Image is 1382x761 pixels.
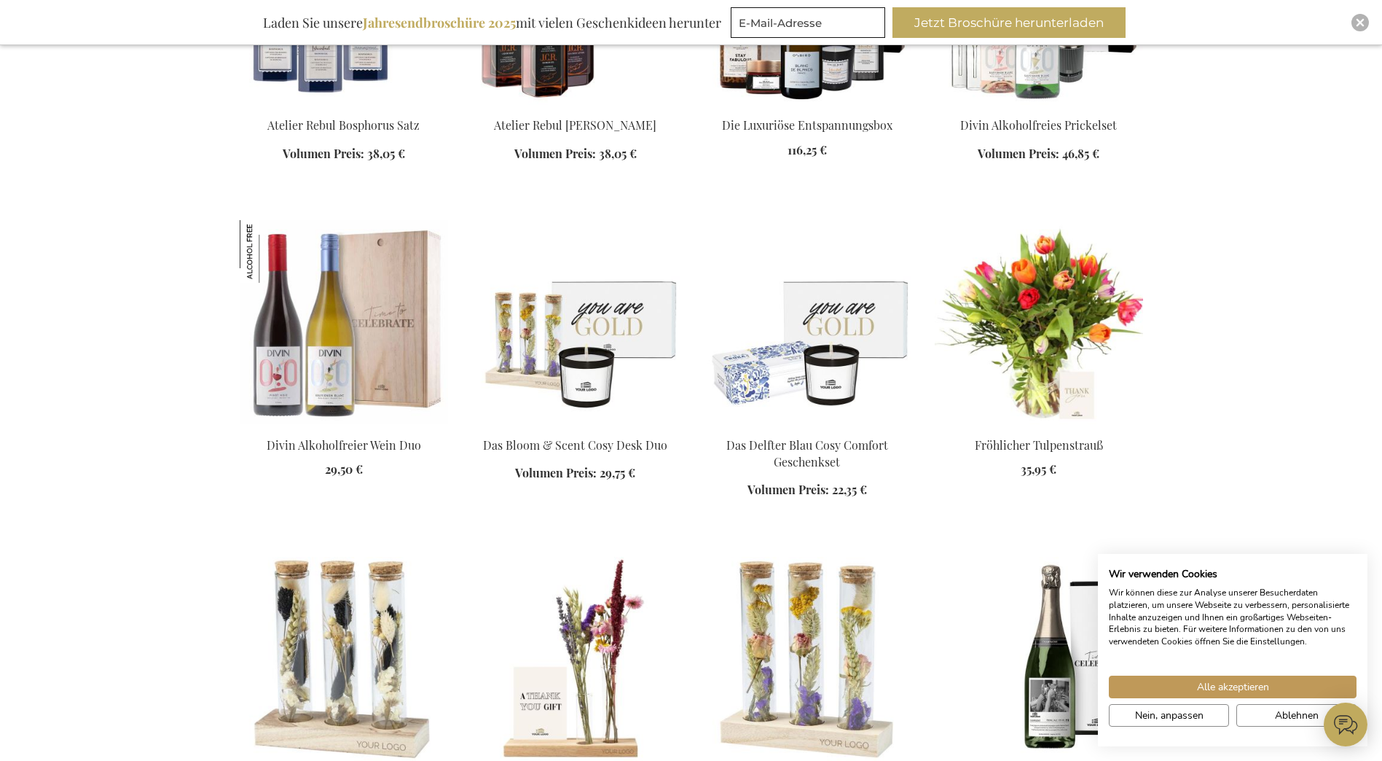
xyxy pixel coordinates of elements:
span: Volumen Preis: [747,482,829,497]
button: Akzeptieren Sie alle cookies [1109,676,1357,698]
a: The Bloom & Scent Cosy Desk Duo [471,418,680,432]
button: cookie Einstellungen anpassen [1109,704,1229,727]
a: Atelier Rebul Bosphorus Satz [267,117,420,133]
span: Ablehnen [1275,708,1319,723]
img: Divin Non-Alcoholic Wine Duo [240,220,448,424]
form: marketing offers and promotions [731,7,890,42]
span: Volumen Preis: [978,146,1059,161]
a: Atelier Rebul Bosphorus Set [240,99,448,113]
a: Fröhlicher Tulpenstrauß [975,437,1103,453]
img: Personalisierte Champagner-Geschenkbox [935,557,1143,761]
a: Volumen Preis: 29,75 € [515,465,635,482]
img: Cheerful Tulip Flower Bouquet [935,220,1143,424]
span: Volumen Preis: [283,146,364,161]
a: Delft's Cosy Comfort Gift Set [703,418,911,432]
iframe: belco-activator-frame [1324,703,1367,746]
img: BloomNote Gift Box - Multicolor [471,557,680,761]
span: 116,25 € [788,142,827,157]
b: Jahresendbroschüre 2025 [363,14,516,31]
button: Alle verweigern cookies [1236,704,1357,727]
span: 35,95 € [1021,461,1056,477]
span: Alle akzeptieren [1197,679,1269,695]
a: Divin Non-Alcoholic Wine Duo Divin Alkoholfreier Wein Duo [240,418,448,432]
p: Wir können diese zur Analyse unserer Besucherdaten platzieren, um unsere Webseite zu verbessern, ... [1109,587,1357,648]
a: Volumen Preis: 38,05 € [283,146,405,163]
img: The Bloom & Scent Cosy Desk Duo [471,220,680,424]
a: Das Delfter Blau Cosy Comfort Geschenkset [726,437,888,469]
a: Cheerful Tulip Flower Bouquet [935,418,1143,432]
input: E-Mail-Adresse [731,7,885,38]
span: Volumen Preis: [515,465,597,480]
img: Delft's Cosy Comfort Gift Set [703,220,911,424]
span: 46,85 € [1062,146,1099,161]
img: Divin Alkoholfreier Wein Duo [240,220,302,283]
h2: Wir verwenden Cookies [1109,568,1357,581]
a: Volumen Preis: 46,85 € [978,146,1099,163]
a: Divin Alkoholfreies Prickelset [960,117,1117,133]
a: Volumen Preis: 22,35 € [747,482,867,499]
img: The Flower Experiment Gift Box - Black & White [240,557,448,761]
span: 38,05 € [367,146,405,161]
span: 29,75 € [600,465,635,480]
a: Die Luxuriöse Entspannungsbox [703,99,911,113]
a: Das Bloom & Scent Cosy Desk Duo [483,437,667,453]
a: Die Luxuriöse Entspannungsbox [722,117,892,133]
a: Divin Alkoholfreier Wein Duo [267,437,421,453]
span: Nein, anpassen [1135,708,1204,723]
button: Jetzt Broschüre herunterladen [892,7,1126,38]
span: 22,35 € [832,482,867,497]
div: Laden Sie unsere mit vielen Geschenkideen herunter [256,7,728,38]
a: Divin Non-Alcoholic Sparkling Set [935,99,1143,113]
img: Close [1356,18,1365,27]
div: Close [1351,14,1369,31]
a: Atelier Rebul J.C.R Set [471,99,680,113]
span: 29,50 € [325,461,363,477]
img: The Flower Experiment Gift Box - Multi [703,557,911,761]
